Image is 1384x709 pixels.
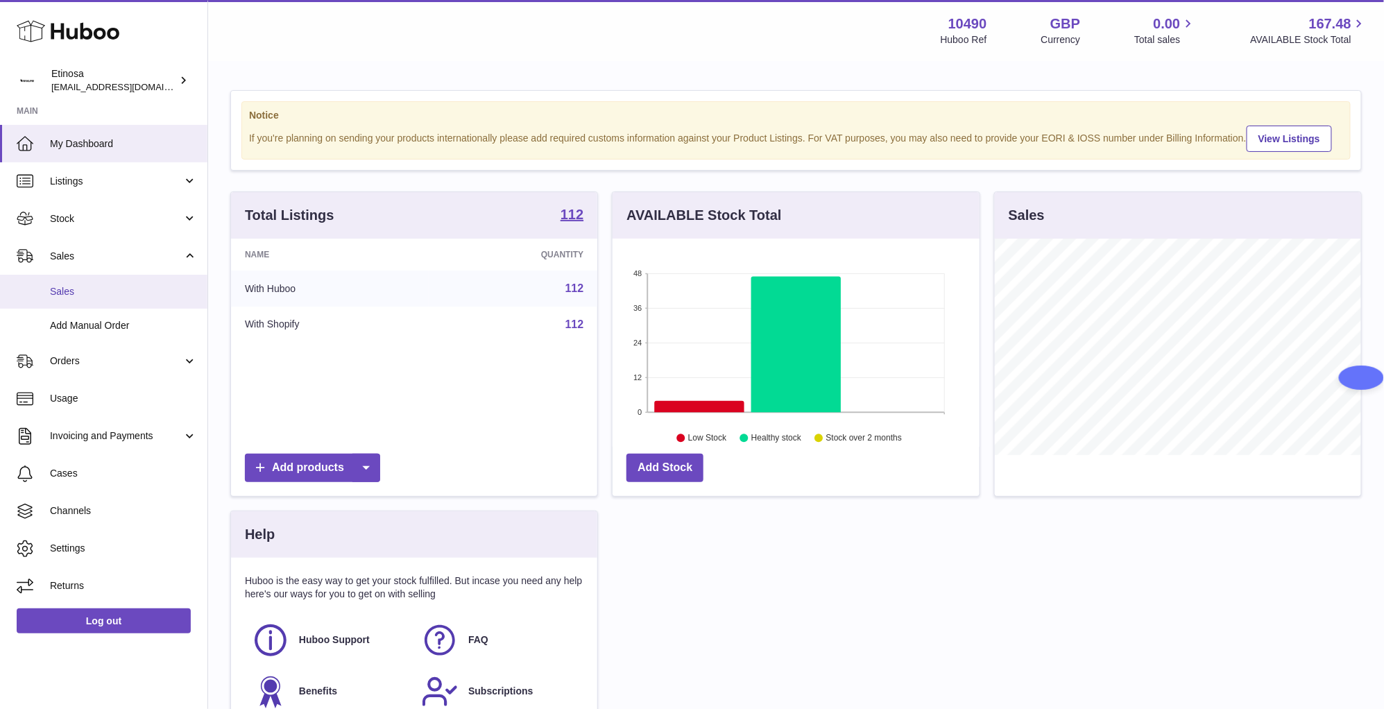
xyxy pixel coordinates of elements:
[231,239,429,271] th: Name
[468,633,488,647] span: FAQ
[231,307,429,343] td: With Shopify
[1050,15,1080,33] strong: GBP
[634,339,642,347] text: 24
[634,373,642,382] text: 12
[50,250,182,263] span: Sales
[50,354,182,368] span: Orders
[50,175,182,188] span: Listings
[51,81,204,92] span: [EMAIL_ADDRESS][DOMAIN_NAME]
[50,137,197,151] span: My Dashboard
[1154,15,1181,33] span: 0.00
[688,434,727,443] text: Low Stock
[50,212,182,225] span: Stock
[50,504,197,518] span: Channels
[1250,15,1367,46] a: 167.48 AVAILABLE Stock Total
[50,579,197,592] span: Returns
[1134,33,1196,46] span: Total sales
[50,392,197,405] span: Usage
[51,67,176,94] div: Etinosa
[826,434,902,443] text: Stock over 2 months
[17,608,191,633] a: Log out
[299,633,370,647] span: Huboo Support
[634,269,642,277] text: 48
[299,685,337,698] span: Benefits
[249,109,1343,122] strong: Notice
[252,622,407,659] a: Huboo Support
[1134,15,1196,46] a: 0.00 Total sales
[50,429,182,443] span: Invoicing and Payments
[1247,126,1332,152] a: View Listings
[626,206,781,225] h3: AVAILABLE Stock Total
[626,454,703,482] a: Add Stock
[561,207,583,224] a: 112
[634,304,642,312] text: 36
[17,70,37,91] img: Wolphuk@gmail.com
[50,467,197,480] span: Cases
[948,15,987,33] strong: 10490
[50,542,197,555] span: Settings
[1009,206,1045,225] h3: Sales
[245,206,334,225] h3: Total Listings
[1309,15,1351,33] span: 167.48
[751,434,802,443] text: Healthy stock
[249,123,1343,152] div: If you're planning on sending your products internationally please add required customs informati...
[468,685,533,698] span: Subscriptions
[231,271,429,307] td: With Huboo
[429,239,597,271] th: Quantity
[245,454,380,482] a: Add products
[245,574,583,601] p: Huboo is the easy way to get your stock fulfilled. But incase you need any help here's our ways f...
[561,207,583,221] strong: 112
[245,525,275,544] h3: Help
[1041,33,1081,46] div: Currency
[50,319,197,332] span: Add Manual Order
[50,285,197,298] span: Sales
[638,408,642,416] text: 0
[565,318,584,330] a: 112
[941,33,987,46] div: Huboo Ref
[565,282,584,294] a: 112
[1250,33,1367,46] span: AVAILABLE Stock Total
[421,622,576,659] a: FAQ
